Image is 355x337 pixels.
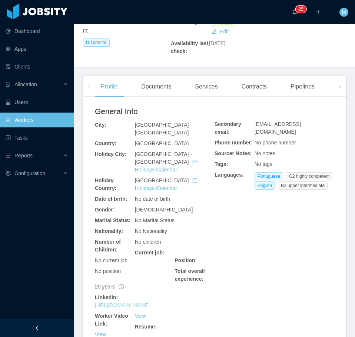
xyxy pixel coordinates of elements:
[278,181,328,190] span: B2 upper intermediate
[14,81,37,87] span: Allocation
[135,207,193,213] span: [DEMOGRAPHIC_DATA]
[255,181,275,190] span: English
[171,40,208,54] b: Availability last check:
[6,171,11,176] i: icon: setting
[83,28,89,34] b: IT :
[135,250,165,256] b: Current job:
[95,122,106,128] b: City:
[135,228,167,234] span: No Nationality
[6,95,68,110] a: icon: robotUsers
[95,207,115,213] b: Gender:
[95,228,123,234] b: Nationality:
[215,172,244,178] b: Languages:
[215,161,228,167] b: Tags:
[95,196,127,202] b: Date of birth:
[6,82,11,87] i: icon: solution
[255,150,275,156] span: No notes
[135,313,146,319] a: View
[175,257,197,263] b: Position:
[6,153,11,158] i: icon: line-chart
[135,140,189,146] span: [GEOGRAPHIC_DATA]
[95,302,150,308] a: [URL][DOMAIN_NAME]
[292,9,297,14] i: icon: bell
[95,177,116,191] b: Holiday Country:
[14,170,45,176] span: Configuration
[135,122,192,136] span: [GEOGRAPHIC_DATA] - [GEOGRAPHIC_DATA]
[6,59,68,74] a: icon: auditClients
[175,268,205,282] b: Total overall experience:
[192,159,198,164] i: icon: calendar
[135,217,175,223] span: No Marital Status
[6,113,68,127] a: icon: userWorkers
[298,6,301,13] p: 2
[286,172,332,180] span: C2 highly competent
[135,239,161,245] span: No children
[342,8,346,17] span: M
[135,177,200,191] span: [GEOGRAPHIC_DATA]
[95,106,215,117] h2: General Info
[285,76,321,97] div: Pipelines
[95,76,123,97] div: Profile
[135,76,177,97] div: Documents
[135,324,157,330] b: Resume:
[338,85,341,89] i: icon: right
[87,85,91,89] i: icon: left
[95,284,124,290] span: 20 years
[135,151,200,173] span: [GEOGRAPHIC_DATA] - [GEOGRAPHIC_DATA]
[95,151,127,157] b: Holiday City:
[255,160,334,168] div: No tags
[95,217,130,223] b: Marital Status:
[119,284,124,289] span: info-circle
[83,39,110,47] span: IT Director
[95,257,127,263] span: No current job
[6,24,68,39] a: icon: pie-chartDashboard
[95,268,121,274] span: No position
[6,41,68,56] a: icon: appstoreApps
[192,178,198,183] i: icon: calendar
[255,121,301,135] span: [EMAIL_ADDRESS][DOMAIN_NAME]
[236,76,273,97] div: Contracts
[316,9,321,14] i: icon: plus
[209,40,225,46] span: [DATE]
[255,140,296,146] span: No phone number
[95,239,121,253] b: Number of Children:
[135,196,170,202] span: No date of birth
[215,150,252,156] b: Sourcer Notes:
[295,6,306,13] sup: 25
[209,27,232,36] button: icon: editEdit
[6,130,68,145] a: icon: profileTasks
[215,140,253,146] b: Phone number:
[95,313,128,327] b: Worker Video Link:
[301,6,303,13] p: 5
[14,153,33,159] span: Reports
[189,76,223,97] div: Services
[255,172,283,180] span: Portuguese
[95,140,116,146] b: Country:
[215,121,241,135] b: Secondary email:
[95,294,118,300] b: Linkedin:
